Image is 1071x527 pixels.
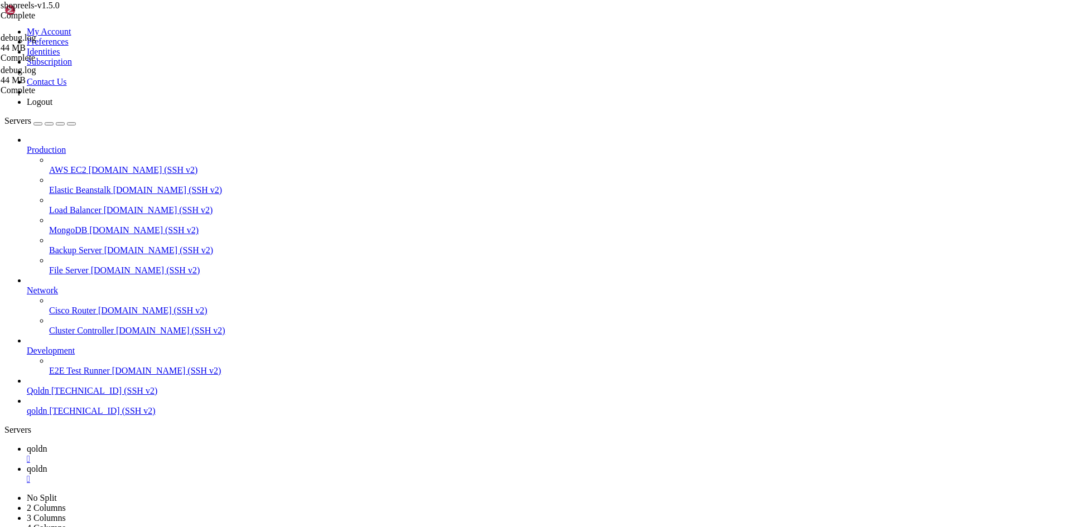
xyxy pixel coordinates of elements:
div: Complete [1,53,112,63]
span: shopreels-v1.5.0 [1,1,60,10]
div: Complete [1,85,112,95]
span: debug.log [1,33,36,42]
div: 44 MB [1,43,112,53]
span: debug.log [1,65,36,75]
div: Complete [1,11,112,21]
div: 44 MB [1,75,112,85]
span: debug.log [1,65,112,85]
span: debug.log [1,33,112,53]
